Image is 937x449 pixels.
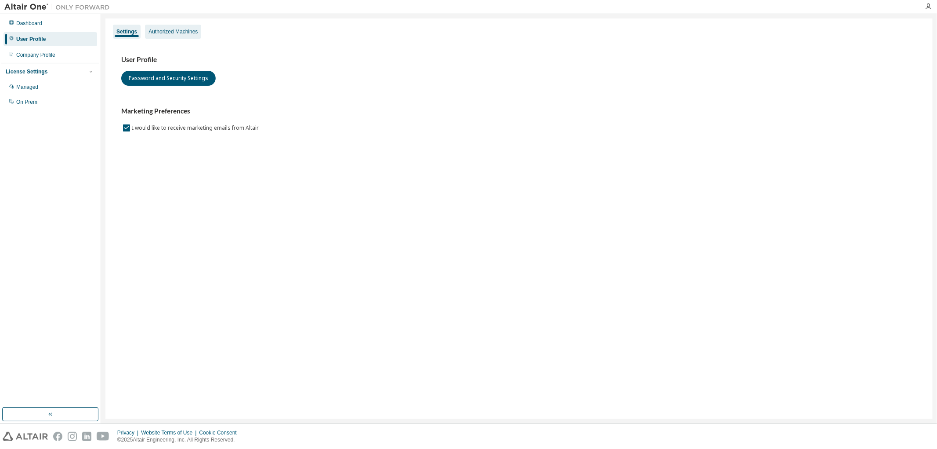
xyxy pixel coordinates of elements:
[97,432,109,441] img: youtube.svg
[3,432,48,441] img: altair_logo.svg
[117,436,242,444] p: © 2025 Altair Engineering, Inc. All Rights Reserved.
[82,432,91,441] img: linkedin.svg
[16,84,38,91] div: Managed
[4,3,114,11] img: Altair One
[132,123,260,133] label: I would like to receive marketing emails from Altair
[117,429,141,436] div: Privacy
[199,429,242,436] div: Cookie Consent
[16,51,55,58] div: Company Profile
[148,28,198,35] div: Authorized Machines
[121,55,917,64] h3: User Profile
[121,107,917,116] h3: Marketing Preferences
[121,71,216,86] button: Password and Security Settings
[16,20,42,27] div: Dashboard
[68,432,77,441] img: instagram.svg
[116,28,137,35] div: Settings
[16,36,46,43] div: User Profile
[16,99,37,106] div: On Prem
[6,68,47,75] div: License Settings
[53,432,62,441] img: facebook.svg
[141,429,199,436] div: Website Terms of Use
